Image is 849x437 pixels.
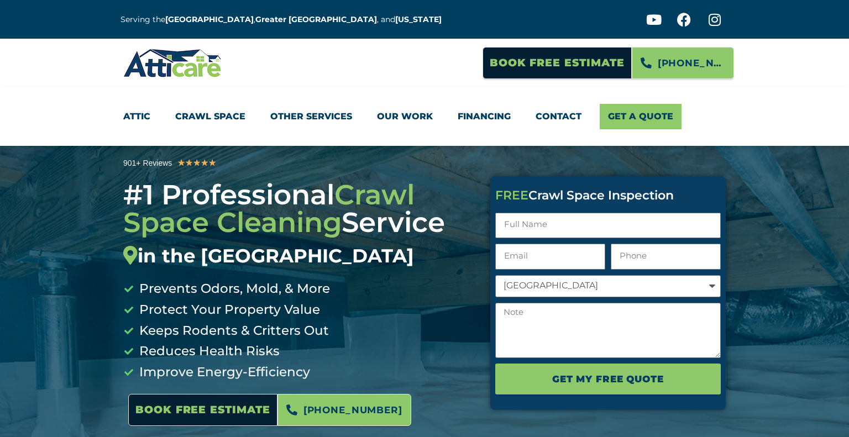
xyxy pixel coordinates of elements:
span: Get My FREE Quote [552,370,663,388]
a: [PHONE_NUMBER] [632,47,734,79]
span: Book Free Estimate [135,399,270,420]
input: Full Name [495,213,721,239]
a: Book Free Estimate [128,394,277,426]
span: Crawl Space Cleaning [123,178,415,239]
i: ★ [208,156,216,170]
i: ★ [177,156,185,170]
a: Other Services [270,104,352,129]
i: ★ [193,156,201,170]
a: Financing [458,104,511,129]
a: [US_STATE] [395,14,442,24]
a: Greater [GEOGRAPHIC_DATA] [255,14,377,24]
a: Get A Quote [600,104,682,129]
a: Crawl Space [175,104,245,129]
a: [GEOGRAPHIC_DATA] [165,14,254,24]
a: Book Free Estimate [483,47,632,79]
div: Crawl Space Inspection [495,189,721,202]
a: [PHONE_NUMBER] [277,394,411,426]
div: in the [GEOGRAPHIC_DATA] [123,245,474,267]
h3: #1 Professional Service [123,181,474,267]
button: Get My FREE Quote [495,364,721,394]
nav: Menu [123,104,726,129]
a: Contact [536,104,581,129]
a: Our Work [377,104,433,129]
div: 5/5 [177,156,216,170]
input: Email [495,244,605,270]
span: Protect Your Property Value [137,299,320,320]
span: Prevents Odors, Mold, & More [137,278,330,299]
i: ★ [201,156,208,170]
span: Book Free Estimate [490,52,625,73]
input: Only numbers and phone characters (#, -, *, etc) are accepted. [611,244,721,270]
a: Attic [123,104,150,129]
p: Serving the , , and [120,13,450,26]
span: Keeps Rodents & Critters Out [137,320,329,341]
div: 901+ Reviews [123,157,172,170]
span: Improve Energy-Efficiency [137,362,310,383]
span: [PHONE_NUMBER] [303,401,402,419]
i: ★ [185,156,193,170]
span: Reduces Health Risks [137,341,280,362]
span: FREE [495,188,528,203]
span: [PHONE_NUMBER] [658,54,725,72]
